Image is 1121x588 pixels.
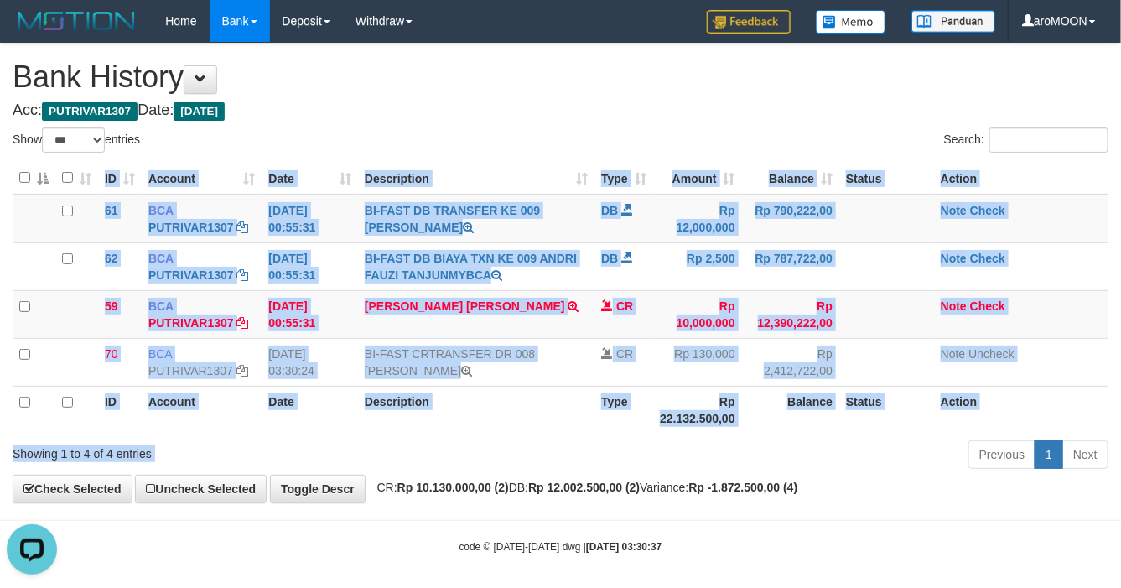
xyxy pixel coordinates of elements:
[237,268,249,282] a: Copy PUTRIVAR1307 to clipboard
[358,338,594,386] td: BI-FAST CRTRANSFER DR 008 [PERSON_NAME]
[13,8,140,34] img: MOTION_logo.png
[148,347,172,361] span: BCA
[616,347,633,361] span: CR
[601,252,618,265] span: DB
[742,195,839,243] td: Rp 790,222,00
[970,204,1005,217] a: Check
[13,60,1108,94] h1: Bank History
[148,316,234,330] a: PUTRIVAR1307
[237,221,249,234] a: Copy PUTRIVAR1307 to clipboard
[594,386,653,434] th: Type
[653,162,742,195] th: Amount: activate to sort column ascending
[839,162,934,195] th: Status
[594,162,653,195] th: Type: activate to sort column ascending
[742,338,839,386] td: Rp 2,412,722,00
[13,475,132,503] a: Check Selected
[941,252,967,265] a: Note
[270,475,366,503] a: Toggle Descr
[13,127,140,153] label: Show entries
[13,102,1108,119] h4: Acc: Date:
[653,195,742,243] td: Rp 12,000,000
[528,481,640,494] strong: Rp 12.002.500,00 (2)
[236,364,248,377] a: Copy PUTRIVAR1307 to clipboard
[262,338,358,386] td: [DATE] 03:30:24
[174,102,225,121] span: [DATE]
[262,162,358,195] th: Date: activate to sort column ascending
[148,268,234,282] a: PUTRIVAR1307
[1035,440,1063,469] a: 1
[1062,440,1108,469] a: Next
[148,221,234,234] a: PUTRIVAR1307
[816,10,886,34] img: Button%20Memo.svg
[148,299,174,313] span: BCA
[55,162,98,195] th: : activate to sort column ascending
[148,204,174,217] span: BCA
[13,162,55,195] th: : activate to sort column descending
[839,386,934,434] th: Status
[369,481,798,494] span: CR: DB: Variance:
[653,338,742,386] td: Rp 130,000
[653,242,742,290] td: Rp 2,500
[944,127,1108,153] label: Search:
[968,440,1035,469] a: Previous
[98,386,142,434] th: ID
[941,347,966,361] a: Note
[237,316,249,330] a: Copy PUTRIVAR1307 to clipboard
[653,386,742,434] th: Rp 22.132.500,00
[742,242,839,290] td: Rp 787,722,00
[358,242,594,290] td: BI-FAST DB BIAYA TXN KE 009 ANDRI FAUZI TANJUNMYBCA
[970,252,1005,265] a: Check
[262,290,358,338] td: [DATE] 00:55:31
[135,475,267,503] a: Uncheck Selected
[358,386,594,434] th: Description
[742,386,839,434] th: Balance
[397,481,509,494] strong: Rp 10.130.000,00 (2)
[989,127,1108,153] input: Search:
[142,162,262,195] th: Account: activate to sort column ascending
[934,386,1108,434] th: Action
[42,127,105,153] select: Showentries
[653,290,742,338] td: Rp 10,000,000
[358,195,594,243] td: BI-FAST DB TRANSFER KE 009 [PERSON_NAME]
[941,299,967,313] a: Note
[148,252,174,265] span: BCA
[148,364,233,377] a: PUTRIVAR1307
[601,204,618,217] span: DB
[358,162,594,195] th: Description: activate to sort column ascending
[105,299,118,313] span: 59
[105,252,118,265] span: 62
[742,290,839,338] td: Rp 12,390,222,00
[459,541,662,553] small: code © [DATE]-[DATE] dwg |
[586,541,662,553] strong: [DATE] 03:30:37
[968,347,1014,361] a: Uncheck
[105,204,118,217] span: 61
[970,299,1005,313] a: Check
[934,162,1108,195] th: Action
[262,242,358,290] td: [DATE] 00:55:31
[742,162,839,195] th: Balance: activate to sort column ascending
[105,347,118,361] span: 70
[707,10,791,34] img: Feedback.jpg
[7,7,57,57] button: Open LiveChat chat widget
[688,481,797,494] strong: Rp -1.872.500,00 (4)
[142,386,262,434] th: Account
[365,299,565,313] a: [PERSON_NAME] [PERSON_NAME]
[42,102,138,121] span: PUTRIVAR1307
[262,386,358,434] th: Date
[911,10,995,33] img: panduan.png
[616,299,633,313] span: CR
[262,195,358,243] td: [DATE] 00:55:31
[941,204,967,217] a: Note
[13,439,454,462] div: Showing 1 to 4 of 4 entries
[98,162,142,195] th: ID: activate to sort column ascending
